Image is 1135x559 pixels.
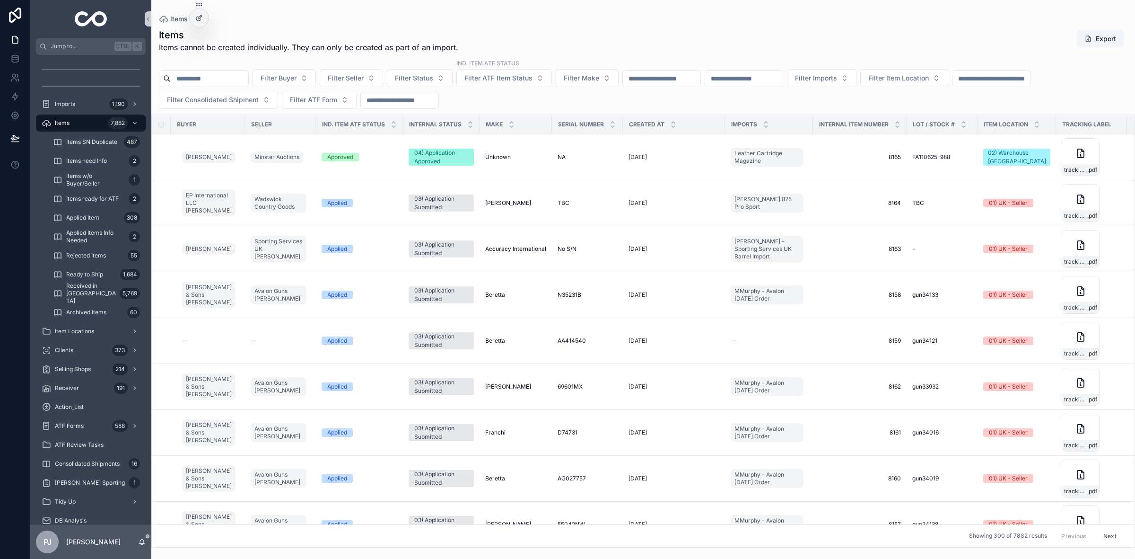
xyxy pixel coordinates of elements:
span: 8159 [819,337,901,345]
a: No S/N [558,245,617,253]
span: NA [558,153,566,161]
div: 5,769 [120,288,140,299]
a: Wadswick Country Goods [251,192,310,214]
a: 03) Application Submitted [409,378,474,395]
div: 1,684 [120,269,140,280]
a: 01) UK - Seller [983,245,1050,253]
a: tracking_label.pdf [1062,184,1121,222]
a: NA [558,153,617,161]
div: 1 [129,174,140,186]
a: Avalon Guns [PERSON_NAME] [251,377,306,396]
div: 2 [129,231,140,242]
a: Minster Auctions [251,150,310,165]
p: [DATE] [629,291,647,299]
a: 03) Application Submitted [409,470,474,487]
div: scrollable content [30,55,151,525]
a: 01) UK - Seller [983,474,1050,483]
div: 01) UK - Seller [989,291,1028,299]
a: 03) Application Submitted [409,240,474,257]
span: .pdf [1087,350,1097,357]
a: Avalon Guns [PERSON_NAME] [251,423,306,442]
span: gun34121 [912,337,937,345]
span: Items SN Duplicate [66,138,117,146]
span: Applied Items Info Needed [66,229,125,244]
div: 03) Application Submitted [414,424,468,441]
a: Avalon Guns [PERSON_NAME] [251,284,310,306]
span: Imports [55,100,75,108]
div: 01) UK - Seller [989,245,1028,253]
div: 7,882 [108,117,128,129]
span: gun33932 [912,383,939,390]
button: Select Button [787,69,856,87]
span: Filter Status [395,73,433,83]
a: MMurphy - Avalon [DATE] Order [731,375,807,398]
span: No S/N [558,245,576,253]
a: MMurphy - Avalon [DATE] Order [731,421,807,444]
p: [DATE] [629,199,647,207]
span: Avalon Guns [PERSON_NAME] [254,471,303,486]
span: Avalon Guns [PERSON_NAME] [254,425,303,440]
a: tracking_label.pdf [1062,322,1121,360]
span: Items [170,14,188,24]
a: MMurphy - Avalon [DATE] Order [731,423,803,442]
span: Applied Item [66,214,99,222]
span: [PERSON_NAME] [485,199,531,207]
div: 588 [112,420,128,432]
a: [PERSON_NAME] & Sons [PERSON_NAME] [182,372,239,402]
a: [PERSON_NAME] & Sons [PERSON_NAME] [182,419,236,446]
a: Items need Info2 [47,152,146,169]
button: Jump to...CtrlK [36,38,146,55]
div: Applied [327,199,347,207]
p: [DATE] [629,383,647,390]
a: Wadswick Country Goods [251,194,306,213]
a: Leather Cartridge Magazine [731,148,803,167]
a: 8165 [819,153,901,161]
div: 03) Application Submitted [414,195,468,212]
a: [PERSON_NAME] 825 Pro Sport [731,194,803,213]
span: [PERSON_NAME] - Sporting Services UK Barrel Import [734,238,800,260]
span: Accuracy International [485,245,546,253]
span: Minster Auctions [254,153,299,161]
span: [PERSON_NAME] & Sons [PERSON_NAME] [186,467,232,490]
a: Applied [322,199,397,207]
span: -- [251,337,256,345]
span: Filter ATF Form [290,95,337,105]
a: Leather Cartridge Magazine [731,146,807,169]
a: Unknown [485,153,546,161]
p: [DATE] [629,153,647,161]
a: 01) UK - Seller [983,199,1050,207]
a: Sporting Services UK [PERSON_NAME] [251,234,310,264]
span: Consolidated Shipments [55,460,120,468]
span: Wadswick Country Goods [254,195,303,211]
a: Archived Items60 [47,304,146,321]
a: Items7,882 [36,115,146,132]
div: 01) UK - Seller [989,474,1028,483]
span: -- [182,337,188,345]
a: [DATE] [629,245,719,253]
div: 01) UK - Seller [989,337,1028,345]
div: 373 [112,345,128,356]
a: 8163 [819,245,901,253]
div: 487 [124,136,140,148]
a: [PERSON_NAME] Sporting1 [36,474,146,491]
span: MMurphy - Avalon [DATE] Order [734,287,800,302]
a: 01) UK - Seller [983,291,1050,299]
button: Select Button [456,69,552,87]
a: tracking_label.pdf [1062,276,1121,314]
span: Ready to Ship [66,271,103,278]
div: 308 [124,212,140,223]
div: Applied [327,291,347,299]
a: [DATE] [629,337,719,345]
span: Ctrl [114,42,131,51]
div: 01) UK - Seller [989,199,1028,207]
div: 55 [128,250,140,261]
span: EP International LLC [PERSON_NAME] [186,192,232,214]
a: 04) Application Approved [409,149,474,166]
a: 8164 [819,199,901,207]
a: 8161 [819,429,901,436]
button: Select Button [282,91,357,109]
a: - [912,245,972,253]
